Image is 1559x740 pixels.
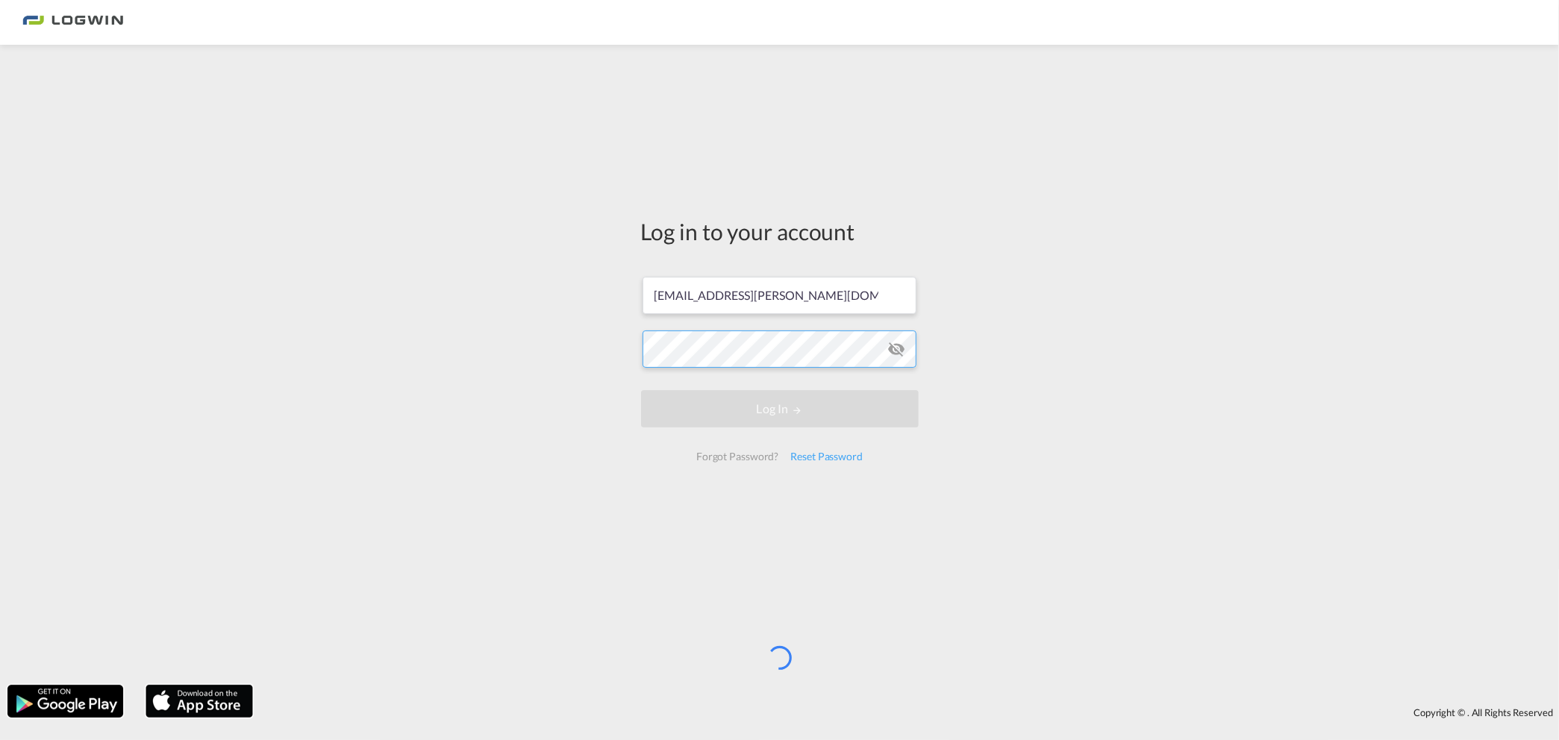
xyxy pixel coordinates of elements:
div: Log in to your account [641,216,919,247]
input: Enter email/phone number [643,277,916,314]
md-icon: icon-eye-off [888,340,906,358]
img: 2761ae10d95411efa20a1f5e0282d2d7.png [22,6,123,40]
img: apple.png [144,683,254,719]
div: Copyright © . All Rights Reserved [260,700,1559,725]
img: google.png [6,683,125,719]
div: Reset Password [784,443,869,470]
div: Forgot Password? [690,443,784,470]
button: LOGIN [641,390,919,427]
